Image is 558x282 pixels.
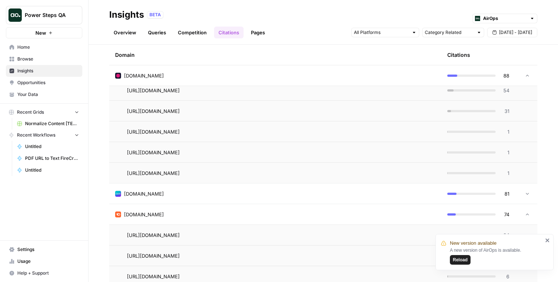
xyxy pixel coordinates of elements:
span: 54 [500,87,509,94]
img: t7020at26d8erv19khrwcw8unm2u [115,191,121,197]
a: Untitled [14,141,82,152]
div: Domain [115,45,435,65]
a: Home [6,41,82,53]
div: BETA [147,11,163,18]
span: PDF URL to Text FireCrawl [25,155,79,162]
span: 81 [500,190,509,197]
span: Reload [453,257,468,263]
input: Category Related [425,29,473,36]
a: Insights [6,65,82,77]
span: Normalize Content [TEST CASES] [25,120,79,127]
a: Normalize Content [TEST CASES] [14,118,82,130]
span: Help + Support [17,270,79,276]
span: Usage [17,258,79,265]
a: Browse [6,53,82,65]
span: [URL][DOMAIN_NAME] [127,252,180,259]
img: zz52k1ddn99e9weedw6uo4bdphtf [115,211,121,217]
div: Insights [109,9,144,21]
span: Untitled [25,167,79,173]
button: [DATE] - [DATE] [487,28,537,37]
span: 1 [500,169,509,177]
a: Overview [109,27,141,38]
span: 1 [500,128,509,135]
span: Browse [17,56,79,62]
a: PDF URL to Text FireCrawl [14,152,82,164]
button: Recent Workflows [6,130,82,141]
a: Opportunities [6,77,82,89]
a: Pages [247,27,269,38]
img: Power Steps QA Logo [8,8,22,22]
span: 24 [500,231,509,239]
span: [URL][DOMAIN_NAME] [127,87,180,94]
span: New version available [450,240,496,247]
button: Reload [450,255,471,265]
a: Your Data [6,89,82,100]
span: Opportunities [17,79,79,86]
span: [URL][DOMAIN_NAME] [127,128,180,135]
span: [URL][DOMAIN_NAME] [127,107,180,115]
input: All Platforms [354,29,409,36]
button: Workspace: Power Steps QA [6,6,82,24]
a: Citations [214,27,244,38]
span: Settings [17,246,79,253]
a: Queries [144,27,170,38]
span: Insights [17,68,79,74]
input: AirOps [483,15,527,22]
span: Untitled [25,143,79,150]
button: Help + Support [6,267,82,279]
a: Usage [6,255,82,267]
span: Recent Grids [17,109,44,116]
span: Your Data [17,91,79,98]
span: [DATE] - [DATE] [499,29,532,36]
span: 6 [500,273,509,280]
span: [URL][DOMAIN_NAME] [127,231,180,239]
span: New [35,29,46,37]
span: [URL][DOMAIN_NAME] [127,273,180,280]
a: Untitled [14,164,82,176]
button: Recent Grids [6,107,82,118]
span: 1 [500,149,509,156]
span: [DOMAIN_NAME] [124,211,164,218]
span: 74 [500,211,509,218]
span: Recent Workflows [17,132,55,138]
button: close [545,237,550,243]
span: [DOMAIN_NAME] [124,72,164,79]
span: Power Steps QA [25,11,69,19]
div: Citations [447,45,470,65]
span: [URL][DOMAIN_NAME] [127,149,180,156]
a: Settings [6,244,82,255]
span: [DOMAIN_NAME] [124,190,164,197]
a: Competition [173,27,211,38]
div: A new version of AirOps is available. [450,247,543,265]
span: Home [17,44,79,51]
span: [URL][DOMAIN_NAME] [127,169,180,177]
button: New [6,27,82,38]
span: 88 [500,72,509,79]
span: 31 [500,107,509,115]
img: qxhnzyg0t6fodnambdmr9bq6kogf [115,73,121,79]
